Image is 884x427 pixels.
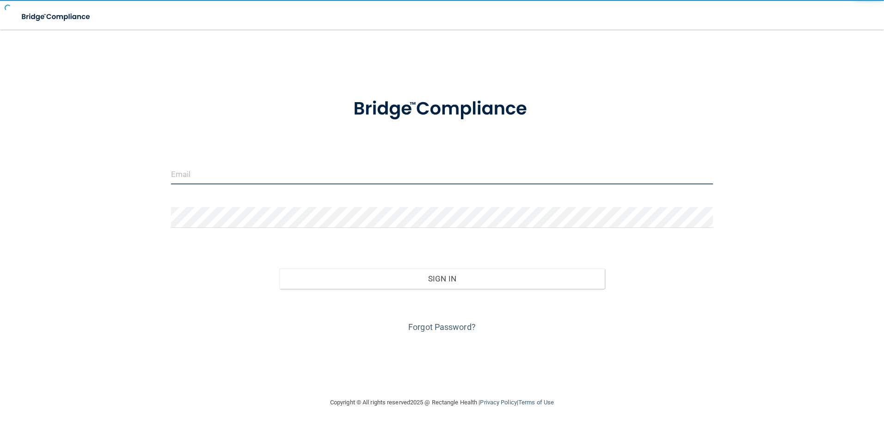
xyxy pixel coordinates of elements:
a: Forgot Password? [408,322,476,332]
div: Copyright © All rights reserved 2025 @ Rectangle Health | | [273,388,611,417]
input: Email [171,164,713,184]
img: bridge_compliance_login_screen.278c3ca4.svg [14,7,99,26]
a: Terms of Use [518,399,554,406]
a: Privacy Policy [480,399,516,406]
button: Sign In [279,268,605,289]
img: bridge_compliance_login_screen.278c3ca4.svg [334,85,550,133]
